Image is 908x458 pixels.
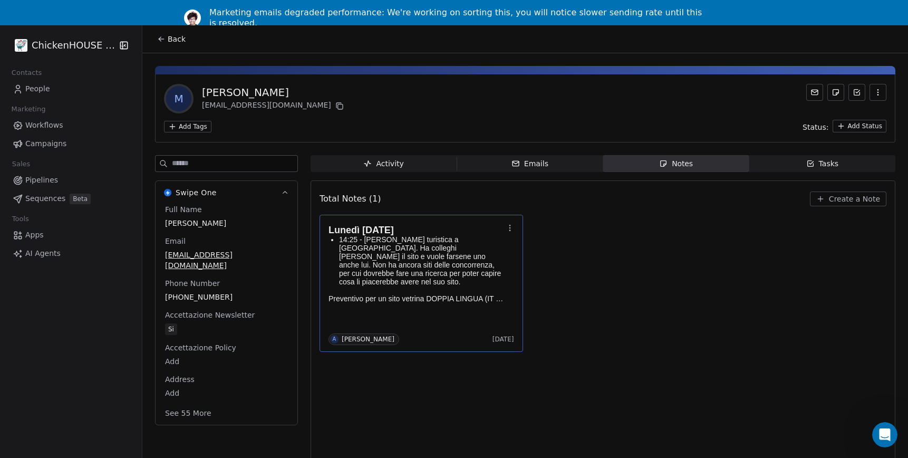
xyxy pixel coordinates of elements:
span: [DATE] [492,335,514,343]
img: tab_domain_overview_orange.svg [44,61,52,70]
a: SequencesBeta [8,190,133,207]
span: M [166,86,191,111]
div: Swipe OneSwipe One [156,204,297,425]
span: Address [163,374,197,385]
span: ChickenHOUSE snc [32,39,116,52]
span: Add [165,356,288,367]
span: Email [163,236,188,246]
span: Back [168,34,186,44]
span: Workflows [25,120,63,131]
span: [EMAIL_ADDRESS][DOMAIN_NAME] [165,250,288,271]
p: 14:25 - [PERSON_NAME] turistica a [GEOGRAPHIC_DATA]. Ha colleghi [PERSON_NAME] il sito e vuole fa... [339,235,504,286]
div: Dominio: [DOMAIN_NAME] [27,27,118,36]
span: Tools [7,211,33,227]
span: [PERSON_NAME] [165,218,288,228]
a: Campaigns [8,135,133,152]
button: Add Status [833,120,886,132]
button: Back [151,30,192,49]
span: Status: [803,122,828,132]
span: Accettazione Policy [163,342,238,353]
div: Emails [511,158,548,169]
span: Sales [7,156,35,172]
div: Marketing emails degraded performance: We're working on sorting this, you will notice slower send... [209,7,707,28]
a: AI Agents [8,245,133,262]
div: Tasks [806,158,839,169]
p: Preventivo per un sito vetrina DOPPIA LINGUA (IT & ING*) con: [329,294,504,303]
button: See 55 More [159,404,218,423]
div: Activity [363,158,403,169]
span: AI Agents [25,248,61,259]
span: Full Name [163,204,204,215]
h1: Lunedì [DATE] [329,225,504,235]
div: [EMAIL_ADDRESS][DOMAIN_NAME] [202,100,346,112]
button: ChickenHOUSE snc [13,36,112,54]
img: 4.jpg [15,39,27,52]
img: website_grey.svg [17,27,25,36]
span: Total Notes (1) [320,193,381,205]
span: Beta [70,194,91,204]
span: People [25,83,50,94]
span: Campaigns [25,138,66,149]
iframe: Intercom live chat [872,422,897,447]
div: v 4.0.25 [30,17,52,25]
span: Accettazione Newsletter [163,310,257,320]
span: Sequences [25,193,65,204]
a: Workflows [8,117,133,134]
span: Phone Number [163,278,222,289]
div: Si [168,324,174,335]
span: Contacts [7,65,46,81]
img: logo_orange.svg [17,17,25,25]
span: Add [165,388,288,398]
img: Swipe One [164,189,171,196]
button: Create a Note [810,192,886,206]
a: Apps [8,226,133,244]
div: A [333,335,336,343]
div: Dominio [55,62,81,69]
span: Marketing [7,101,50,117]
span: Create a Note [829,194,880,204]
img: tab_keywords_by_traffic_grey.svg [106,61,114,70]
button: Swipe OneSwipe One [156,181,297,204]
span: Swipe One [176,187,217,198]
a: People [8,80,133,98]
img: Profile image for Ram [184,9,201,26]
div: [PERSON_NAME] [202,85,346,100]
span: Apps [25,230,44,241]
span: [PHONE_NUMBER] [165,292,288,302]
a: Pipelines [8,171,133,189]
span: Pipelines [25,175,58,186]
div: [PERSON_NAME] [342,336,394,343]
div: Keyword (traffico) [118,62,175,69]
button: Add Tags [164,121,211,132]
